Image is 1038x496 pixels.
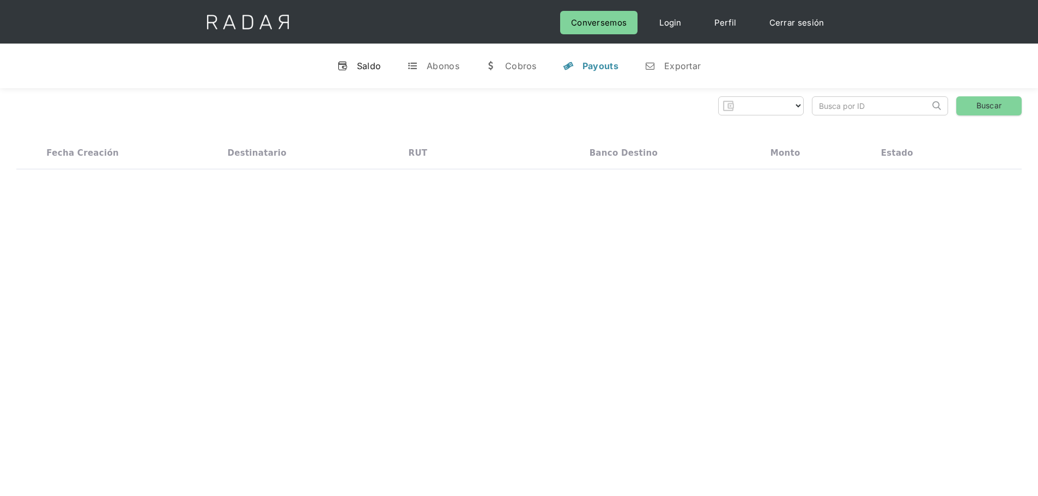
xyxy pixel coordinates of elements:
div: y [563,60,574,71]
div: Abonos [427,60,459,71]
div: Destinatario [227,148,286,158]
div: Banco destino [590,148,658,158]
a: Cerrar sesión [758,11,835,34]
div: t [407,60,418,71]
div: RUT [409,148,428,158]
div: Exportar [664,60,701,71]
form: Form [718,96,804,115]
a: Login [648,11,693,34]
div: Fecha creación [46,148,119,158]
a: Buscar [956,96,1022,115]
div: Payouts [582,60,618,71]
div: Monto [770,148,800,158]
div: n [645,60,655,71]
div: w [485,60,496,71]
div: Saldo [357,60,381,71]
div: v [337,60,348,71]
div: Cobros [505,60,537,71]
div: Estado [881,148,913,158]
input: Busca por ID [812,97,930,115]
a: Perfil [703,11,748,34]
a: Conversemos [560,11,638,34]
